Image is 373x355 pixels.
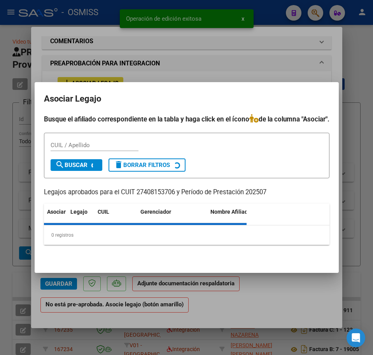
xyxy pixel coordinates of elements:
datatable-header-cell: Asociar [44,204,67,229]
h4: Busque el afiliado correspondiente en la tabla y haga click en el ícono de la columna "Asociar". [44,114,329,124]
span: CUIL [98,209,109,215]
datatable-header-cell: CUIL [95,204,137,229]
datatable-header-cell: Legajo [67,204,95,229]
div: Open Intercom Messenger [347,329,365,347]
datatable-header-cell: Gerenciador [137,204,207,229]
button: Buscar [51,159,102,171]
span: Nombre Afiliado [210,209,251,215]
span: Legajo [70,209,88,215]
p: Legajos aprobados para el CUIT 27408153706 y Período de Prestación 202507 [44,188,329,197]
h2: Asociar Legajo [44,91,329,106]
span: Buscar [55,162,88,169]
mat-icon: delete [114,160,123,169]
button: Borrar Filtros [109,158,186,172]
datatable-header-cell: Nombre Afiliado [207,204,266,229]
div: 0 registros [44,225,329,245]
span: Asociar [47,209,66,215]
mat-icon: search [55,160,65,169]
span: Borrar Filtros [114,162,170,169]
span: Gerenciador [140,209,171,215]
